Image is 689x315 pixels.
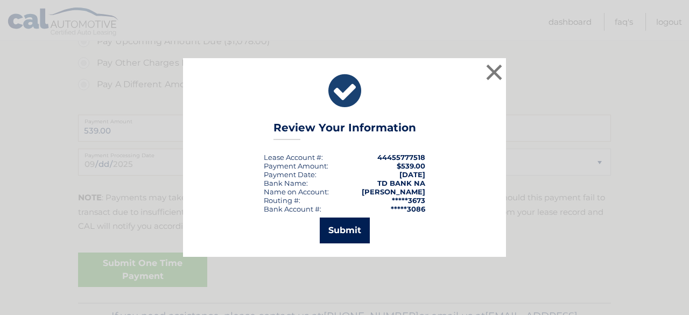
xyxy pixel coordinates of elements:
div: Lease Account #: [264,153,323,162]
button: × [483,61,505,83]
div: : [264,170,317,179]
div: Payment Amount: [264,162,328,170]
div: Routing #: [264,196,300,205]
button: Submit [320,218,370,243]
strong: [PERSON_NAME] [362,187,425,196]
h3: Review Your Information [273,121,416,140]
span: Payment Date [264,170,315,179]
div: Bank Account #: [264,205,321,213]
strong: TD BANK NA [377,179,425,187]
div: Name on Account: [264,187,329,196]
span: [DATE] [399,170,425,179]
div: Bank Name: [264,179,308,187]
span: $539.00 [397,162,425,170]
strong: 44455777518 [377,153,425,162]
